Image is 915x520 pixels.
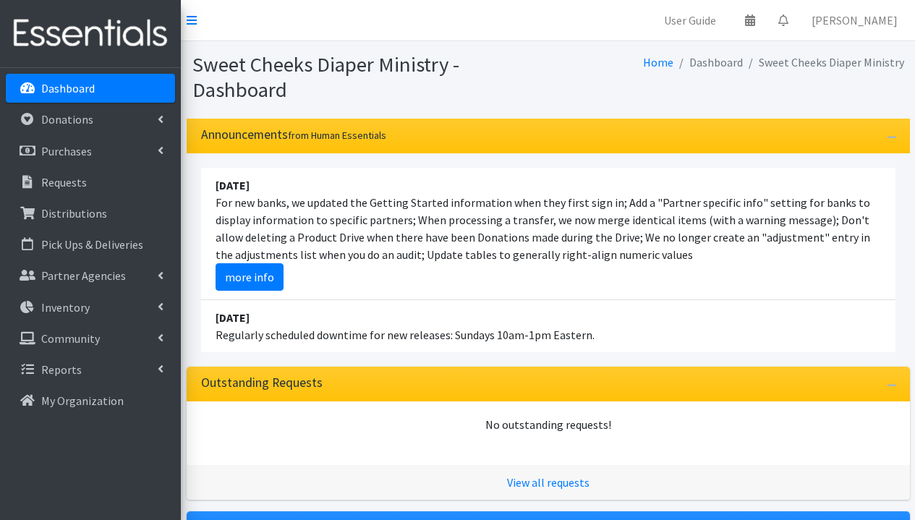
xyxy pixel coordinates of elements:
[201,416,895,433] div: No outstanding requests!
[288,129,386,142] small: from Human Essentials
[201,127,386,142] h3: Announcements
[6,355,175,384] a: Reports
[41,331,100,346] p: Community
[41,362,82,377] p: Reports
[673,52,743,73] li: Dashboard
[507,475,590,490] a: View all requests
[201,168,895,300] li: For new banks, we updated the Getting Started information when they first sign in; Add a "Partner...
[6,9,175,58] img: HumanEssentials
[800,6,909,35] a: [PERSON_NAME]
[6,74,175,103] a: Dashboard
[743,52,904,73] li: Sweet Cheeks Diaper Ministry
[216,263,284,291] a: more info
[201,375,323,391] h3: Outstanding Requests
[41,175,87,189] p: Requests
[6,386,175,415] a: My Organization
[6,168,175,197] a: Requests
[6,230,175,259] a: Pick Ups & Deliveries
[41,237,143,252] p: Pick Ups & Deliveries
[6,261,175,290] a: Partner Agencies
[41,112,93,127] p: Donations
[652,6,728,35] a: User Guide
[41,144,92,158] p: Purchases
[6,293,175,322] a: Inventory
[643,55,673,69] a: Home
[41,393,124,408] p: My Organization
[41,206,107,221] p: Distributions
[41,300,90,315] p: Inventory
[216,178,250,192] strong: [DATE]
[201,300,895,352] li: Regularly scheduled downtime for new releases: Sundays 10am-1pm Eastern.
[6,137,175,166] a: Purchases
[6,199,175,228] a: Distributions
[6,105,175,134] a: Donations
[41,81,95,95] p: Dashboard
[41,268,126,283] p: Partner Agencies
[216,310,250,325] strong: [DATE]
[192,52,543,102] h1: Sweet Cheeks Diaper Ministry - Dashboard
[6,324,175,353] a: Community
